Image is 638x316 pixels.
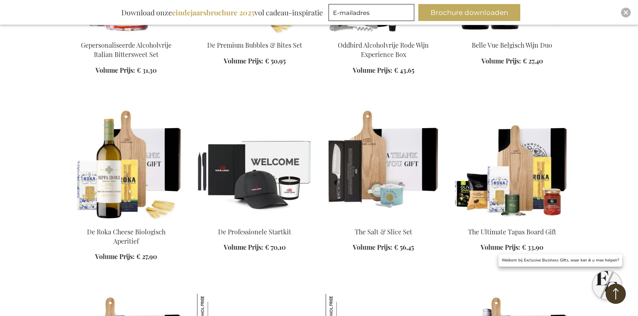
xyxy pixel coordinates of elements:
span: Volume Prijs: [224,243,263,251]
form: marketing offers and promotions [329,4,417,23]
a: Belle Vue Belgisch Wijn Duo [472,41,552,49]
img: The Ultimate Tapas Board Gift [454,107,570,220]
a: De Professionele Startkit [218,228,291,236]
span: Volume Prijs: [481,57,521,65]
span: € 33,90 [522,243,543,251]
img: Close [623,10,628,15]
a: De Roka Cheese Biologisch Aperitief [68,217,184,225]
a: The Ultimate Tapas Board Gift [454,217,570,225]
img: The Salt & Slice Set Exclusive Business Gift [326,107,441,220]
span: Volume Prijs: [95,252,135,261]
span: € 43,65 [394,66,414,74]
a: Volume Prijs: € 70,10 [224,243,286,252]
span: Volume Prijs: [95,66,135,74]
div: Close [621,8,631,17]
div: Download onze vol cadeau-inspiratie [118,4,326,21]
a: The Salt & Slice Set [355,228,412,236]
span: Volume Prijs: [224,57,263,65]
a: De Premium Bubbles & Bites Set [207,41,302,49]
a: The Professional Starter Kit [197,217,313,225]
span: Volume Prijs: [481,243,520,251]
a: The Premium Bubbles & Bites Set [197,31,313,38]
span: € 56,45 [394,243,414,251]
span: Volume Prijs: [353,243,392,251]
a: Volume Prijs: € 56,45 [353,243,414,252]
a: Personalised Non-Alcoholic Italian Bittersweet Set [68,31,184,38]
img: The Professional Starter Kit [197,107,313,220]
a: Volume Prijs: € 33,90 [481,243,543,252]
span: € 27,90 [136,252,157,261]
a: De Roka Cheese Biologisch Aperitief [87,228,165,245]
span: € 70,10 [265,243,286,251]
a: Oddbird Alcoholvrije Rode Wijn Experience Box [338,41,429,59]
a: Gepersonaliseerde Alcoholvrije Italian Bittersweet Set [81,41,172,59]
span: € 27,40 [523,57,543,65]
span: € 31,30 [137,66,157,74]
b: eindejaarsbrochure 2025 [172,8,254,17]
span: Volume Prijs: [353,66,392,74]
input: E-mailadres [329,4,414,21]
a: Volume Prijs: € 27,90 [95,252,157,261]
a: Volume Prijs: € 27,40 [481,57,543,66]
img: De Roka Cheese Biologisch Aperitief [68,107,184,220]
span: € 50,95 [265,57,286,65]
a: Belle Vue Belgisch Wijn Duo [454,31,570,38]
a: Oddbird Non-Alcoholic Red Wine Experience Box [326,31,441,38]
button: Brochure downloaden [418,4,520,21]
a: Volume Prijs: € 31,30 [95,66,157,75]
a: The Ultimate Tapas Board Gift [468,228,556,236]
a: Volume Prijs: € 43,65 [353,66,414,75]
a: Volume Prijs: € 50,95 [224,57,286,66]
a: The Salt & Slice Set Exclusive Business Gift [326,217,441,225]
